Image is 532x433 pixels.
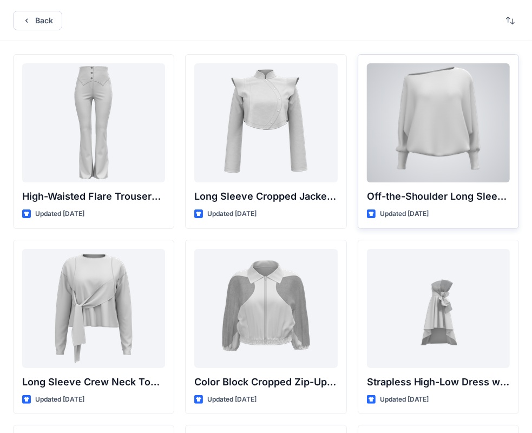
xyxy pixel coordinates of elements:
p: Color Block Cropped Zip-Up Jacket with Sheer Sleeves [194,375,337,390]
a: High-Waisted Flare Trousers with Button Detail [22,63,165,182]
p: Long Sleeve Crew Neck Top with Asymmetrical Tie Detail [22,375,165,390]
p: Updated [DATE] [207,394,257,405]
p: Strapless High-Low Dress with Side Bow Detail [367,375,510,390]
a: Color Block Cropped Zip-Up Jacket with Sheer Sleeves [194,249,337,368]
p: Long Sleeve Cropped Jacket with Mandarin Collar and Shoulder Detail [194,189,337,204]
p: Updated [DATE] [35,394,84,405]
a: Long Sleeve Crew Neck Top with Asymmetrical Tie Detail [22,249,165,368]
p: Updated [DATE] [380,208,429,220]
p: Off-the-Shoulder Long Sleeve Top [367,189,510,204]
p: Updated [DATE] [380,394,429,405]
a: Off-the-Shoulder Long Sleeve Top [367,63,510,182]
p: Updated [DATE] [207,208,257,220]
a: Long Sleeve Cropped Jacket with Mandarin Collar and Shoulder Detail [194,63,337,182]
button: Back [13,11,62,30]
p: High-Waisted Flare Trousers with Button Detail [22,189,165,204]
p: Updated [DATE] [35,208,84,220]
a: Strapless High-Low Dress with Side Bow Detail [367,249,510,368]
